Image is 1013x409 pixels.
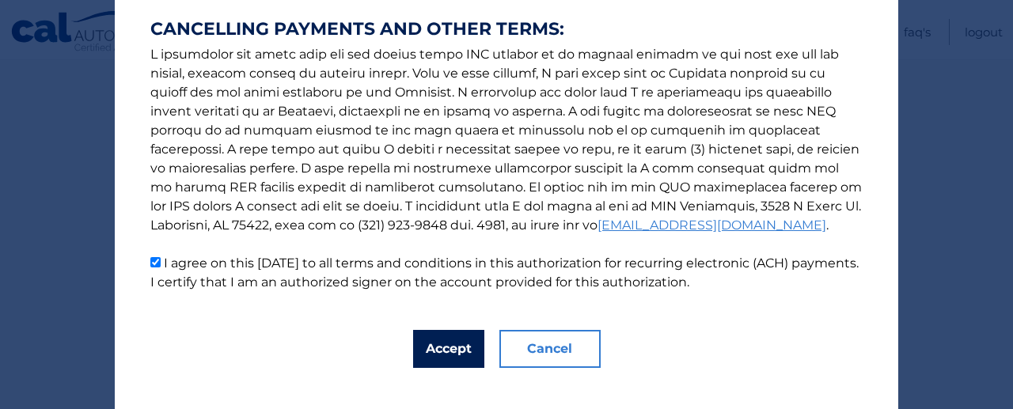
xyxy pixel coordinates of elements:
button: Accept [413,330,484,368]
button: Cancel [499,330,601,368]
a: [EMAIL_ADDRESS][DOMAIN_NAME] [598,218,826,233]
strong: CANCELLING PAYMENTS AND OTHER TERMS: [150,20,863,39]
label: I agree on this [DATE] to all terms and conditions in this authorization for recurring electronic... [150,256,859,290]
